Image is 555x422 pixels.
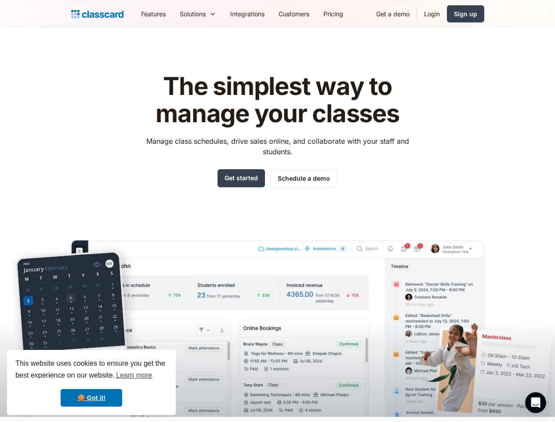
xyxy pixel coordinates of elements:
a: Features [134,4,173,24]
a: Pricing [316,4,350,24]
span: This website uses cookies to ensure you get the best experience on our website. [15,358,167,382]
p: Manage class schedules, drive sales online, and collaborate with your staff and students. [138,136,417,157]
div: Solutions [173,4,223,24]
a: Customers [272,4,316,24]
iframe: Intercom live chat [525,392,546,413]
a: Sign up [447,5,484,22]
a: learn more about cookies [115,369,153,382]
a: Login [417,4,447,24]
a: Integrations [223,4,272,24]
a: dismiss cookie message [61,389,122,407]
a: Get started [218,169,265,187]
div: Sign up [454,9,477,18]
div: cookieconsent [7,350,176,415]
a: home [71,8,123,20]
a: Schedule a demo [270,169,337,187]
h1: The simplest way to manage your classes [138,73,417,127]
a: Get a demo [369,4,417,24]
div: Solutions [180,9,206,18]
